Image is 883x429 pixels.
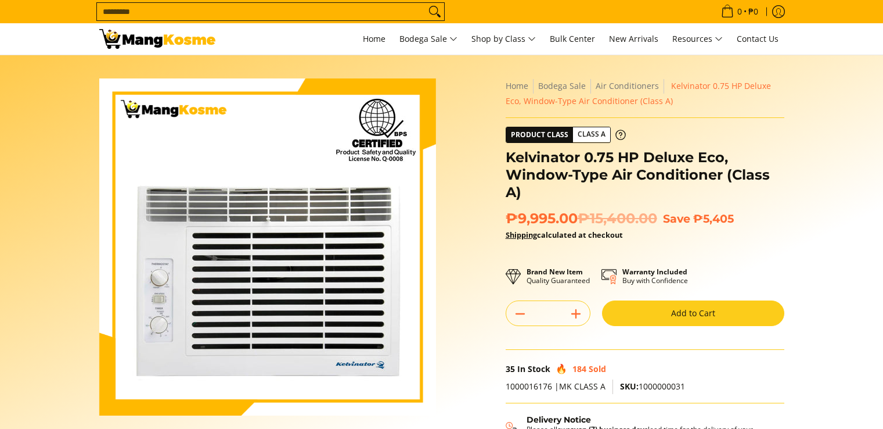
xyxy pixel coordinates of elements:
span: • [718,5,762,18]
p: Buy with Confidence [622,267,688,285]
span: Shop by Class [471,32,536,47]
strong: Brand New Item [527,267,583,277]
span: Class A [573,127,610,142]
span: 35 [506,363,515,374]
button: Add [562,305,590,323]
span: Product Class [506,127,573,142]
strong: Delivery Notice [527,414,591,425]
strong: Warranty Included [622,267,687,277]
a: Contact Us [731,23,784,55]
span: ₱5,405 [693,212,734,226]
span: Home [363,33,385,44]
span: Bodega Sale [399,32,457,47]
a: Shipping [506,230,537,240]
span: Contact Us [737,33,779,44]
img: Kelvinator 0.75 HP Deluxe Eco, Window-Type Aircon l Mang Kosme [99,29,215,49]
span: 0 [736,8,744,16]
a: Home [506,80,528,91]
a: Bodega Sale [538,80,586,91]
span: SKU: [620,381,639,392]
button: Add to Cart [602,301,784,326]
a: Bulk Center [544,23,601,55]
span: Resources [672,32,723,47]
a: Resources [666,23,729,55]
span: Save [663,212,690,226]
nav: Main Menu [227,23,784,55]
span: ₱9,995.00 [506,210,657,227]
img: Kelvinator 0.75 HP Deluxe Eco, Window-Type Air Conditioner (Class A) [99,78,436,416]
span: 1000000031 [620,381,685,392]
span: Sold [589,363,606,374]
button: Subtract [506,305,534,323]
span: ₱0 [747,8,760,16]
span: New Arrivals [609,33,658,44]
a: Product Class Class A [506,127,626,143]
p: Quality Guaranteed [527,267,590,285]
a: Shop by Class [466,23,542,55]
h1: Kelvinator 0.75 HP Deluxe Eco, Window-Type Air Conditioner (Class A) [506,149,784,201]
strong: calculated at checkout [506,230,623,240]
a: Air Conditioners [596,80,659,91]
span: 1000016176 |MK CLASS A [506,381,606,392]
nav: Breadcrumbs [506,78,784,109]
button: Search [426,3,444,20]
span: Bulk Center [550,33,595,44]
a: Home [357,23,391,55]
span: 184 [572,363,586,374]
a: New Arrivals [603,23,664,55]
span: In Stock [517,363,550,374]
span: Kelvinator 0.75 HP Deluxe Eco, Window-Type Air Conditioner (Class A) [506,80,771,106]
del: ₱15,400.00 [578,210,657,227]
a: Bodega Sale [394,23,463,55]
